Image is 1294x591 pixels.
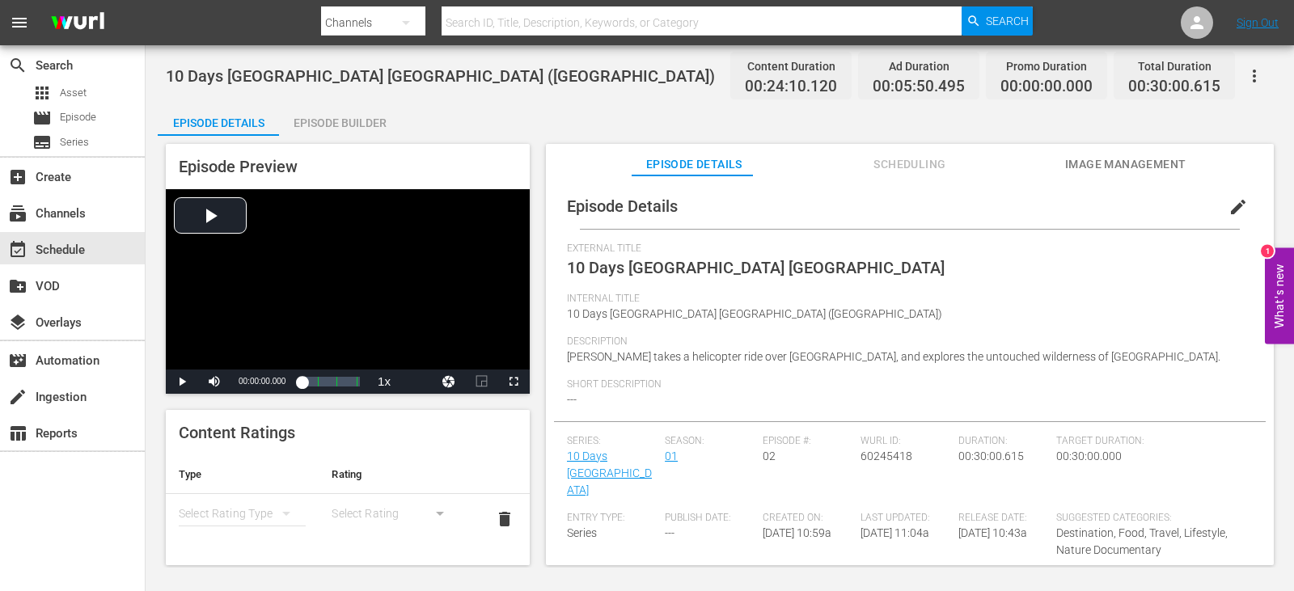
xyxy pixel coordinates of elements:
[567,307,942,320] span: 10 Days [GEOGRAPHIC_DATA] [GEOGRAPHIC_DATA] ([GEOGRAPHIC_DATA])
[279,103,400,136] button: Episode Builder
[1237,16,1279,29] a: Sign Out
[465,369,497,394] button: Picture-in-Picture
[763,435,852,448] span: Episode #:
[1000,55,1093,78] div: Promo Duration
[60,134,89,150] span: Series
[567,378,1245,391] span: Short Description
[1228,197,1248,217] span: edit
[567,258,945,277] span: 10 Days [GEOGRAPHIC_DATA] [GEOGRAPHIC_DATA]
[8,351,27,370] span: Automation
[1000,78,1093,96] span: 00:00:00.000
[958,526,1027,539] span: [DATE] 10:43a
[158,103,279,136] button: Episode Details
[986,6,1029,36] span: Search
[745,78,837,96] span: 00:24:10.120
[32,108,52,128] span: Episode
[8,424,27,443] span: Reports
[8,277,27,296] span: VOD
[567,450,652,496] a: 10 Days [GEOGRAPHIC_DATA]
[1128,78,1220,96] span: 00:30:00.615
[60,109,96,125] span: Episode
[1219,188,1258,226] button: edit
[166,369,198,394] button: Play
[1056,435,1244,448] span: Target Duration:
[873,78,965,96] span: 00:05:50.495
[8,56,27,75] span: Search
[1128,55,1220,78] div: Total Duration
[279,103,400,142] div: Episode Builder
[497,369,530,394] button: Fullscreen
[32,133,52,152] span: Series
[485,500,524,538] button: delete
[166,455,530,544] table: simple table
[567,435,657,448] span: Series:
[567,350,1220,363] span: [PERSON_NAME] takes a helicopter ride over [GEOGRAPHIC_DATA], and explores the untouched wilderne...
[958,435,1048,448] span: Duration:
[861,450,912,462] span: 60245418
[567,393,577,406] span: ---
[166,189,530,394] div: Video Player
[319,455,472,494] th: Rating
[763,512,852,525] span: Created On:
[958,450,1024,462] span: 00:30:00.615
[633,154,755,175] span: Episode Details
[60,85,87,101] span: Asset
[567,293,1245,306] span: Internal Title
[166,66,715,86] span: 10 Days [GEOGRAPHIC_DATA] [GEOGRAPHIC_DATA] ([GEOGRAPHIC_DATA])
[10,13,29,32] span: menu
[39,4,116,42] img: ans4CAIJ8jUAAAAAAAAAAAAAAAAAAAAAAAAgQb4GAAAAAAAAAAAAAAAAAAAAAAAAJMjXAAAAAAAAAAAAAAAAAAAAAAAAgAT5G...
[8,313,27,332] span: Overlays
[8,204,27,223] span: Channels
[1265,247,1294,344] button: Open Feedback Widget
[8,167,27,187] span: Create
[198,369,230,394] button: Mute
[962,6,1033,36] button: Search
[1261,244,1274,257] div: 1
[567,196,678,216] span: Episode Details
[495,509,514,529] span: delete
[763,526,831,539] span: [DATE] 10:59a
[239,377,285,386] span: 00:00:00.000
[1065,154,1186,175] span: Image Management
[302,377,360,386] div: Progress Bar
[873,55,965,78] div: Ad Duration
[8,387,27,407] span: Ingestion
[861,435,950,448] span: Wurl ID:
[861,512,950,525] span: Last Updated:
[1056,526,1228,556] span: Destination, Food, Travel, Lifestyle, Nature Documentary
[8,240,27,260] span: Schedule
[665,512,755,525] span: Publish Date:
[179,423,295,442] span: Content Ratings
[861,526,929,539] span: [DATE] 11:04a
[567,526,597,539] span: Series
[665,435,755,448] span: Season:
[179,157,298,176] span: Episode Preview
[166,455,319,494] th: Type
[1056,450,1122,462] span: 00:30:00.000
[433,369,465,394] button: Jump To Time
[763,450,776,462] span: 02
[567,243,1245,255] span: External Title
[745,55,837,78] div: Content Duration
[665,526,674,539] span: ---
[158,103,279,142] div: Episode Details
[567,512,657,525] span: Entry Type:
[1056,512,1244,525] span: Suggested Categories:
[849,154,970,175] span: Scheduling
[958,512,1048,525] span: Release Date:
[32,83,52,103] span: Asset
[567,336,1245,348] span: Description
[665,450,678,462] a: 01
[368,369,400,394] button: Playback Rate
